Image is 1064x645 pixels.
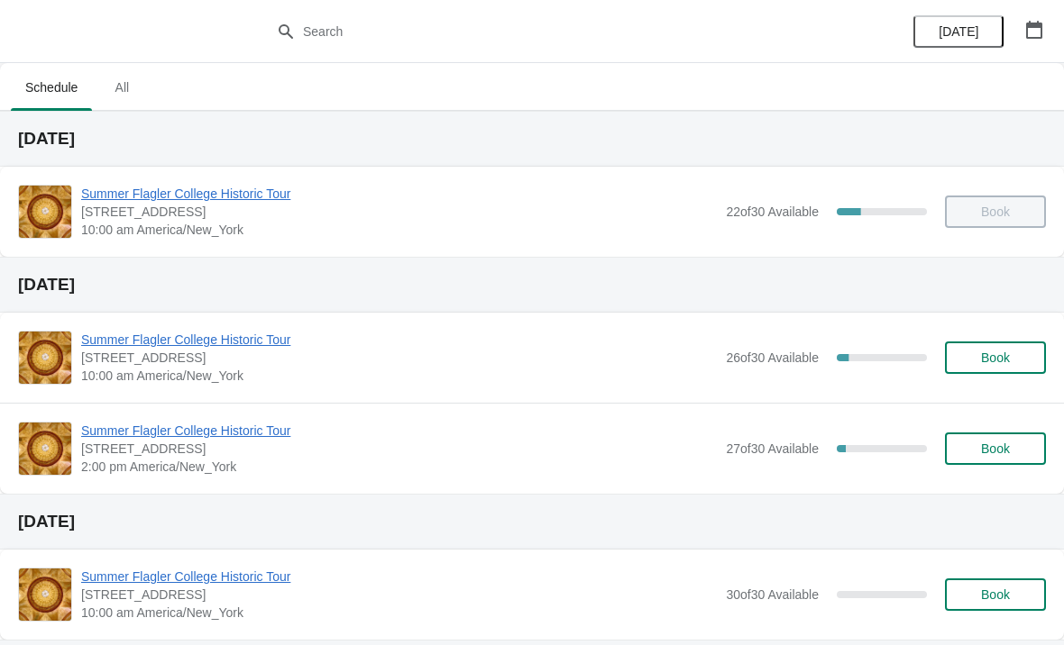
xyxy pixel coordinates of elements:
[981,587,1010,602] span: Book
[81,185,717,203] span: Summer Flagler College Historic Tour
[81,203,717,221] span: [STREET_ADDRESS]
[19,186,71,238] img: Summer Flagler College Historic Tour | 74 King Street, St. Augustine, FL, USA | 10:00 am America/...
[726,350,819,365] span: 26 of 30 Available
[18,513,1046,531] h2: [DATE]
[939,24,978,39] span: [DATE]
[19,332,71,384] img: Summer Flagler College Historic Tour | 74 King Street, St. Augustine, FL, USA | 10:00 am America/...
[81,440,717,458] span: [STREET_ADDRESS]
[981,441,1010,456] span: Book
[19,568,71,621] img: Summer Flagler College Historic Tour | 74 King Street, St. Augustine, FL, USA | 10:00 am America/...
[726,204,819,219] span: 22 of 30 Available
[945,341,1046,374] button: Book
[81,568,717,586] span: Summer Flagler College Historic Tour
[81,604,717,622] span: 10:00 am America/New_York
[81,221,717,239] span: 10:00 am America/New_York
[99,71,144,104] span: All
[81,349,717,367] span: [STREET_ADDRESS]
[81,586,717,604] span: [STREET_ADDRESS]
[981,350,1010,365] span: Book
[81,367,717,385] span: 10:00 am America/New_York
[945,578,1046,611] button: Book
[945,432,1046,465] button: Book
[81,331,717,349] span: Summer Flagler College Historic Tour
[81,422,717,440] span: Summer Flagler College Historic Tour
[18,130,1046,148] h2: [DATE]
[81,458,717,476] span: 2:00 pm America/New_York
[19,422,71,475] img: Summer Flagler College Historic Tour | 74 King Street, St. Augustine, FL, USA | 2:00 pm America/N...
[18,276,1046,294] h2: [DATE]
[726,441,819,456] span: 27 of 30 Available
[302,15,798,48] input: Search
[726,587,819,602] span: 30 of 30 Available
[11,71,92,104] span: Schedule
[913,15,1004,48] button: [DATE]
